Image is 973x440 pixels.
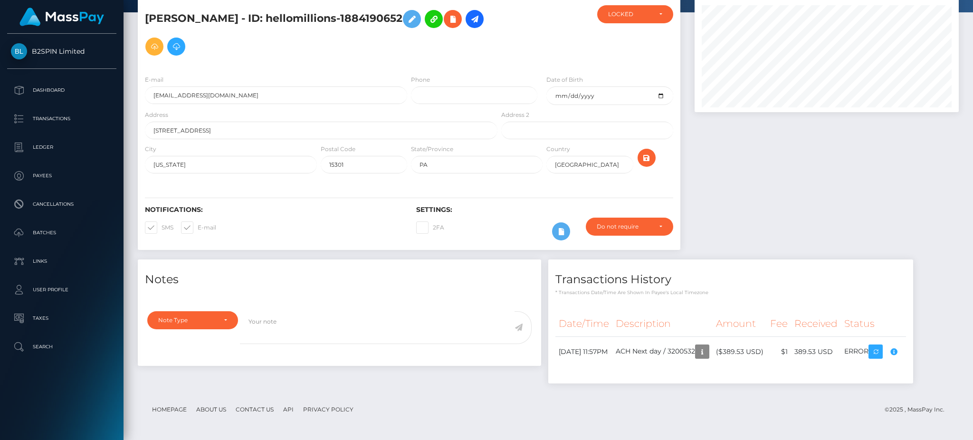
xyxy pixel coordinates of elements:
[7,192,116,216] a: Cancellations
[767,311,791,337] th: Fee
[555,337,612,367] td: [DATE] 11:57PM
[299,402,357,417] a: Privacy Policy
[148,402,191,417] a: Homepage
[19,8,104,26] img: MassPay Logo
[11,254,113,268] p: Links
[147,311,238,329] button: Note Type
[145,271,534,288] h4: Notes
[597,223,651,230] div: Do not require
[7,278,116,302] a: User Profile
[11,83,113,97] p: Dashboard
[279,402,297,417] a: API
[232,402,277,417] a: Contact Us
[11,169,113,183] p: Payees
[416,206,673,214] h6: Settings:
[7,249,116,273] a: Links
[7,335,116,359] a: Search
[321,145,355,153] label: Postal Code
[158,316,216,324] div: Note Type
[841,311,906,337] th: Status
[713,311,767,337] th: Amount
[7,135,116,159] a: Ledger
[546,76,583,84] label: Date of Birth
[767,337,791,367] td: $1
[416,221,444,234] label: 2FA
[7,306,116,330] a: Taxes
[11,226,113,240] p: Batches
[145,145,156,153] label: City
[11,140,113,154] p: Ledger
[192,402,230,417] a: About Us
[597,5,673,23] button: LOCKED
[7,78,116,102] a: Dashboard
[586,218,673,236] button: Do not require
[501,111,529,119] label: Address 2
[612,311,713,337] th: Description
[145,221,173,234] label: SMS
[612,337,713,367] td: ACH Next day / 3200532
[555,311,612,337] th: Date/Time
[11,340,113,354] p: Search
[7,221,116,245] a: Batches
[885,404,952,415] div: © 2025 , MassPay Inc.
[555,271,906,288] h4: Transactions History
[7,164,116,188] a: Payees
[555,289,906,296] p: * Transactions date/time are shown in payee's local timezone
[145,5,492,60] h5: [PERSON_NAME] - ID: hellomillions-1884190652
[546,145,570,153] label: Country
[791,311,841,337] th: Received
[841,337,906,367] td: ERROR
[713,337,767,367] td: ($389.53 USD)
[11,43,27,59] img: B2SPIN Limited
[411,76,430,84] label: Phone
[11,283,113,297] p: User Profile
[608,10,651,18] div: LOCKED
[11,112,113,126] p: Transactions
[411,145,453,153] label: State/Province
[145,206,402,214] h6: Notifications:
[11,311,113,325] p: Taxes
[181,221,216,234] label: E-mail
[791,337,841,367] td: 389.53 USD
[11,197,113,211] p: Cancellations
[7,47,116,56] span: B2SPIN Limited
[466,10,484,28] a: Initiate Payout
[145,111,168,119] label: Address
[7,107,116,131] a: Transactions
[145,76,163,84] label: E-mail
